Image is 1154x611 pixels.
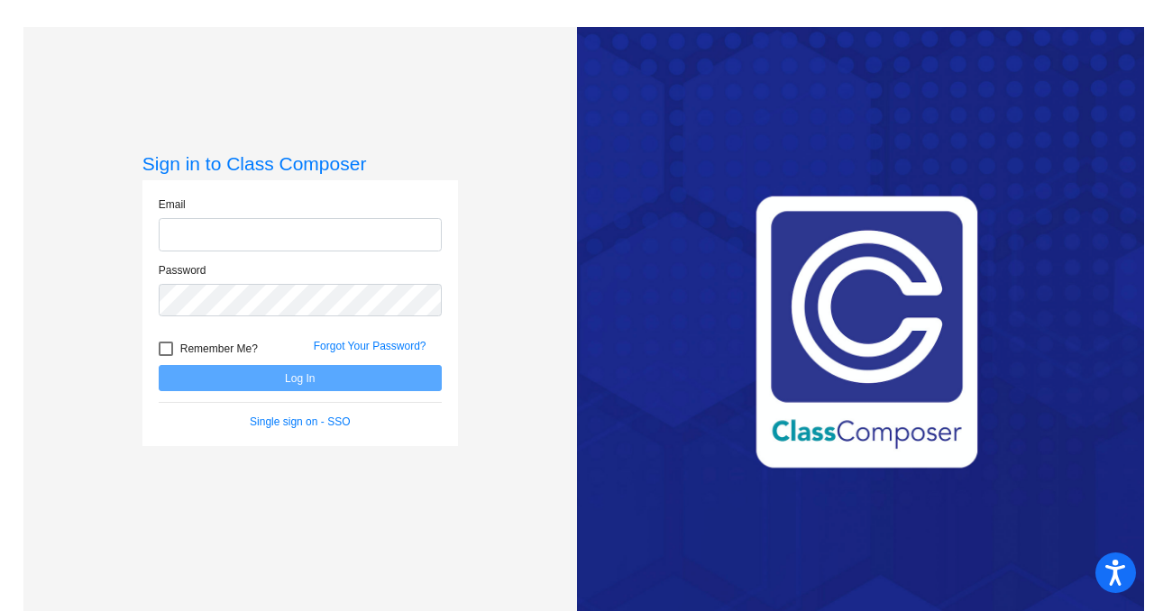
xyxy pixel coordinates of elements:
label: Password [159,262,206,278]
button: Log In [159,365,442,391]
span: Remember Me? [180,338,258,360]
a: Single sign on - SSO [250,415,350,428]
a: Forgot Your Password? [314,340,426,352]
h3: Sign in to Class Composer [142,152,458,175]
label: Email [159,196,186,213]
